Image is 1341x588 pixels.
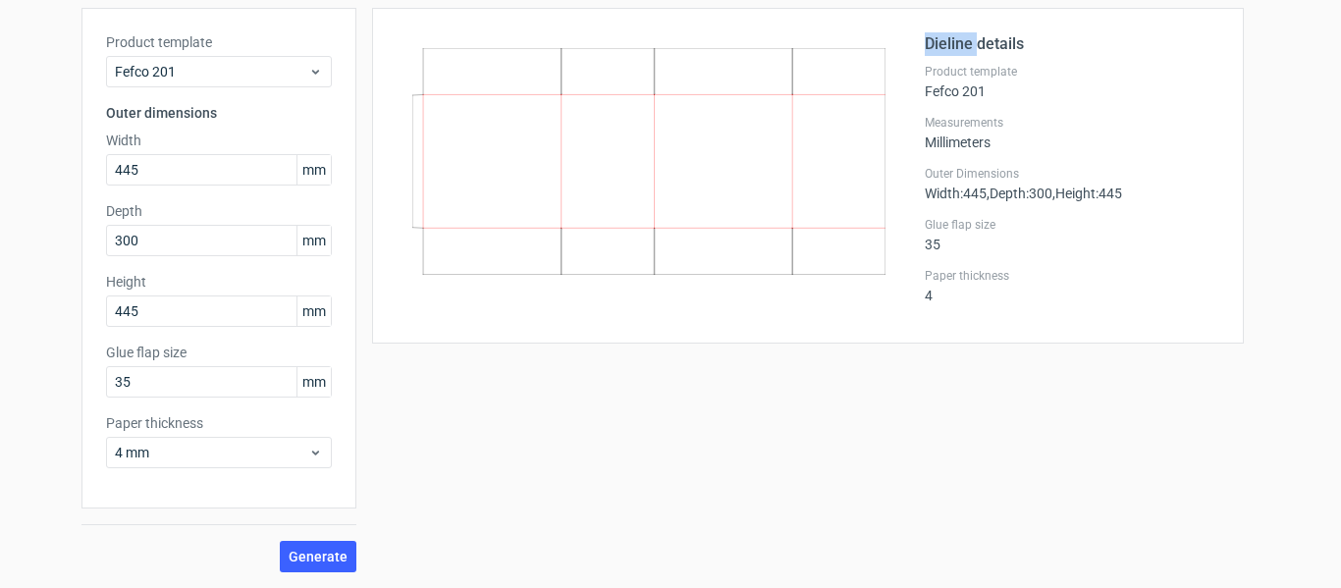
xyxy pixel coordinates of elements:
[296,367,331,397] span: mm
[925,166,1219,182] label: Outer Dimensions
[987,186,1052,201] span: , Depth : 300
[115,443,308,462] span: 4 mm
[115,62,308,81] span: Fefco 201
[925,115,1219,131] label: Measurements
[106,131,332,150] label: Width
[296,155,331,185] span: mm
[106,343,332,362] label: Glue flap size
[296,296,331,326] span: mm
[106,272,332,292] label: Height
[106,32,332,52] label: Product template
[289,550,348,563] span: Generate
[925,268,1219,284] label: Paper thickness
[925,217,1219,233] label: Glue flap size
[925,115,1219,150] div: Millimeters
[296,226,331,255] span: mm
[106,103,332,123] h3: Outer dimensions
[925,186,987,201] span: Width : 445
[1052,186,1122,201] span: , Height : 445
[925,64,1219,99] div: Fefco 201
[925,217,1219,252] div: 35
[925,32,1219,56] h2: Dieline details
[280,541,356,572] button: Generate
[106,413,332,433] label: Paper thickness
[106,201,332,221] label: Depth
[925,268,1219,303] div: 4
[925,64,1219,80] label: Product template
